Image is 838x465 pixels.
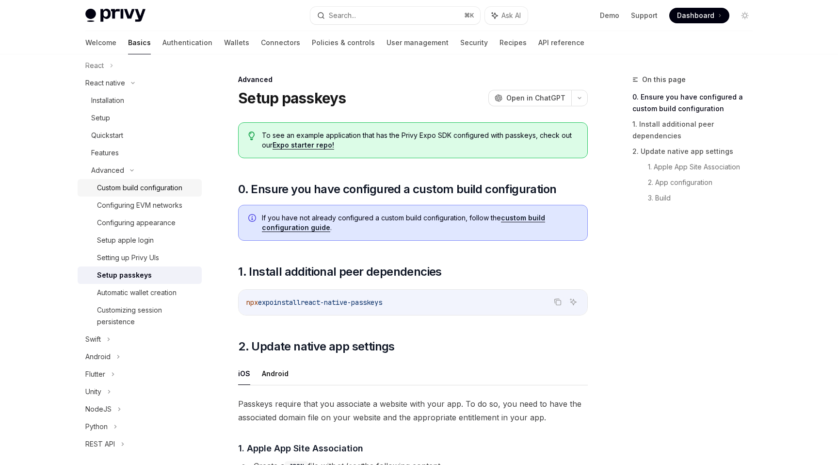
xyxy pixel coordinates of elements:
span: 1. Install additional peer dependencies [238,264,442,280]
img: light logo [85,9,145,22]
div: Configuring EVM networks [97,199,182,211]
a: Demo [600,11,619,20]
div: Customizing session persistence [97,304,196,328]
a: Dashboard [669,8,729,23]
div: Setup [91,112,110,124]
span: 0. Ensure you have configured a custom build configuration [238,182,556,197]
h1: Setup passkeys [238,89,346,107]
div: Automatic wallet creation [97,287,177,299]
span: react-native-passkeys [301,298,382,307]
a: Welcome [85,31,116,54]
div: Swift [85,333,101,345]
span: To see an example application that has the Privy Expo SDK configured with passkeys, check out our [262,131,578,150]
div: Installation [91,95,124,106]
span: install [274,298,301,307]
span: npx [246,298,258,307]
a: Recipes [500,31,527,54]
div: Setup apple login [97,234,154,246]
a: 1. Apple App Site Association [648,159,760,175]
a: Authentication [162,31,212,54]
a: 2. App configuration [648,175,760,190]
svg: Tip [248,132,255,140]
div: NodeJS [85,403,112,415]
div: Features [91,147,119,159]
div: Quickstart [91,130,123,141]
div: Setting up Privy UIs [97,252,159,264]
div: Configuring appearance [97,217,176,229]
a: Quickstart [78,127,202,144]
a: Setup [78,109,202,127]
a: Custom build configuration [78,179,202,197]
a: Expo starter repo! [273,141,334,149]
a: 1. Install additional peer dependencies [632,116,760,144]
span: Passkeys require that you associate a website with your app. To do so, you need to have the assoc... [238,397,588,424]
button: iOS [238,362,250,385]
a: Connectors [261,31,300,54]
button: Toggle dark mode [737,8,753,23]
span: Ask AI [501,11,521,20]
div: Advanced [91,165,124,176]
button: Ask AI [567,296,580,308]
span: 2. Update native app settings [238,339,395,354]
a: Setup apple login [78,232,202,249]
a: 0. Ensure you have configured a custom build configuration [632,89,760,116]
a: Customizing session persistence [78,301,202,331]
a: Automatic wallet creation [78,284,202,301]
div: Search... [329,10,356,21]
span: On this page [642,74,686,85]
a: API reference [538,31,584,54]
div: Custom build configuration [97,182,182,194]
a: Configuring appearance [78,214,202,232]
div: REST API [85,438,115,450]
button: Open in ChatGPT [488,90,571,106]
span: Open in ChatGPT [506,93,565,103]
a: Policies & controls [312,31,375,54]
a: User management [387,31,449,54]
svg: Info [248,214,258,224]
a: 3. Build [648,190,760,206]
a: Features [78,144,202,162]
a: Support [631,11,658,20]
div: Flutter [85,368,105,380]
button: Copy the contents from the code block [551,296,564,308]
a: Setting up Privy UIs [78,249,202,266]
div: Python [85,421,108,432]
div: Unity [85,386,101,398]
a: 2. Update native app settings [632,144,760,159]
a: Basics [128,31,151,54]
span: Dashboard [677,11,714,20]
a: Installation [78,92,202,109]
span: ⌘ K [464,12,474,19]
a: Wallets [224,31,249,54]
div: React native [85,77,125,89]
button: Android [262,362,289,385]
div: Advanced [238,75,588,84]
button: Ask AI [485,7,528,24]
span: 1. Apple App Site Association [238,442,363,455]
div: Android [85,351,111,363]
a: Configuring EVM networks [78,197,202,214]
span: If you have not already configured a custom build configuration, follow the . [262,213,578,232]
div: Setup passkeys [97,269,152,281]
a: Security [460,31,488,54]
button: Search...⌘K [310,7,480,24]
span: expo [258,298,274,307]
a: Setup passkeys [78,266,202,284]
